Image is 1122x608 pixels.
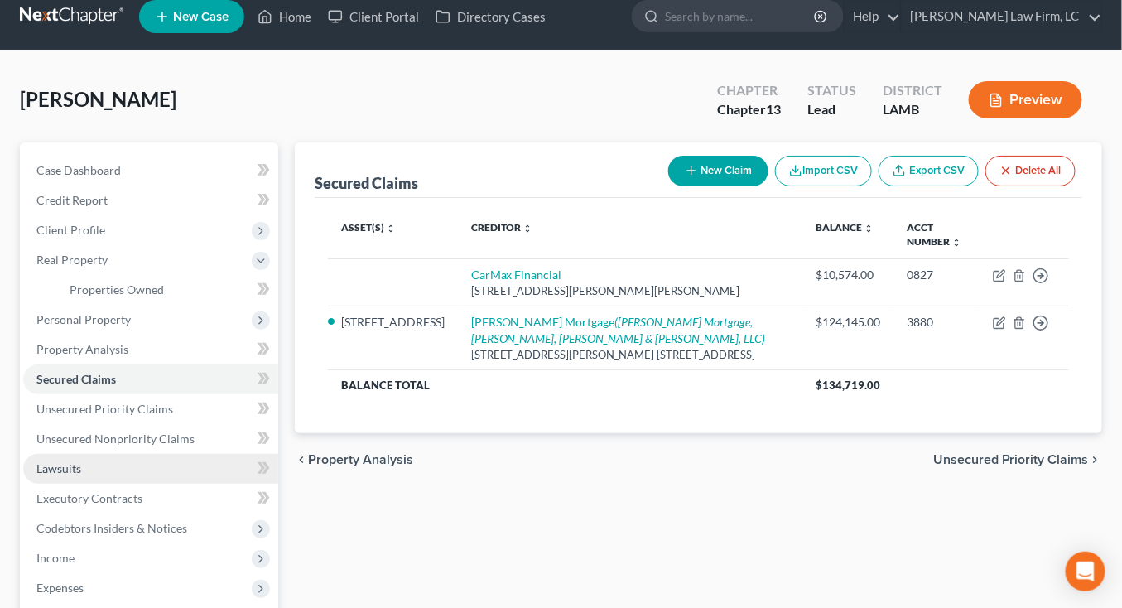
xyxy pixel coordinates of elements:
span: $134,719.00 [816,379,880,392]
div: $124,145.00 [816,314,880,331]
div: Chapter [717,81,781,100]
a: Balance unfold_more [816,221,874,234]
span: Unsecured Nonpriority Claims [36,432,195,446]
span: Properties Owned [70,282,164,297]
span: New Case [173,11,229,23]
span: Property Analysis [36,342,128,356]
span: Unsecured Priority Claims [933,453,1089,466]
i: unfold_more [523,224,533,234]
i: unfold_more [951,238,961,248]
div: [STREET_ADDRESS][PERSON_NAME] [STREET_ADDRESS] [471,347,790,363]
a: CarMax Financial [471,268,562,282]
div: Secured Claims [315,173,418,193]
span: Codebtors Insiders & Notices [36,521,187,535]
a: Home [249,2,320,31]
a: Property Analysis [23,335,278,364]
button: Unsecured Priority Claims chevron_right [933,453,1102,466]
span: Expenses [36,581,84,595]
div: 3880 [907,314,966,331]
span: Case Dashboard [36,163,121,177]
a: Asset(s) unfold_more [341,221,396,234]
span: Client Profile [36,223,105,237]
span: Secured Claims [36,372,116,386]
i: ([PERSON_NAME] Mortgage, [PERSON_NAME], [PERSON_NAME] & [PERSON_NAME], LLC) [471,315,766,345]
a: [PERSON_NAME] Mortgage([PERSON_NAME] Mortgage, [PERSON_NAME], [PERSON_NAME] & [PERSON_NAME], LLC) [471,315,766,345]
span: 13 [766,101,781,117]
a: Unsecured Priority Claims [23,394,278,424]
i: chevron_right [1089,453,1102,466]
a: Case Dashboard [23,156,278,186]
a: Help [845,2,900,31]
i: chevron_left [295,453,308,466]
div: LAMB [883,100,942,119]
div: 0827 [907,267,966,283]
a: Executory Contracts [23,484,278,514]
button: New Claim [668,156,768,186]
input: Search by name... [665,1,816,31]
div: Status [807,81,856,100]
button: Delete All [985,156,1076,186]
a: Credit Report [23,186,278,215]
div: District [883,81,942,100]
th: Balance Total [328,369,803,399]
a: Acct Number unfold_more [907,221,961,248]
a: Client Portal [320,2,427,31]
a: [PERSON_NAME] Law Firm, LC [902,2,1101,31]
li: [STREET_ADDRESS] [341,314,445,331]
span: Credit Report [36,193,108,207]
button: Preview [969,81,1082,118]
span: Real Property [36,253,108,267]
span: Unsecured Priority Claims [36,402,173,416]
a: Creditor unfold_more [471,221,533,234]
a: Secured Claims [23,364,278,394]
a: Lawsuits [23,454,278,484]
i: unfold_more [864,224,874,234]
button: Import CSV [775,156,872,186]
div: Open Intercom Messenger [1066,552,1105,591]
span: Personal Property [36,312,131,326]
span: Lawsuits [36,461,81,475]
a: Export CSV [879,156,979,186]
a: Properties Owned [56,275,278,305]
button: chevron_left Property Analysis [295,453,413,466]
div: Chapter [717,100,781,119]
a: Directory Cases [427,2,554,31]
div: Lead [807,100,856,119]
span: [PERSON_NAME] [20,87,176,111]
span: Executory Contracts [36,491,142,505]
div: [STREET_ADDRESS][PERSON_NAME][PERSON_NAME] [471,283,790,299]
div: $10,574.00 [816,267,880,283]
a: Unsecured Nonpriority Claims [23,424,278,454]
i: unfold_more [386,224,396,234]
span: Income [36,551,75,565]
span: Property Analysis [308,453,413,466]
